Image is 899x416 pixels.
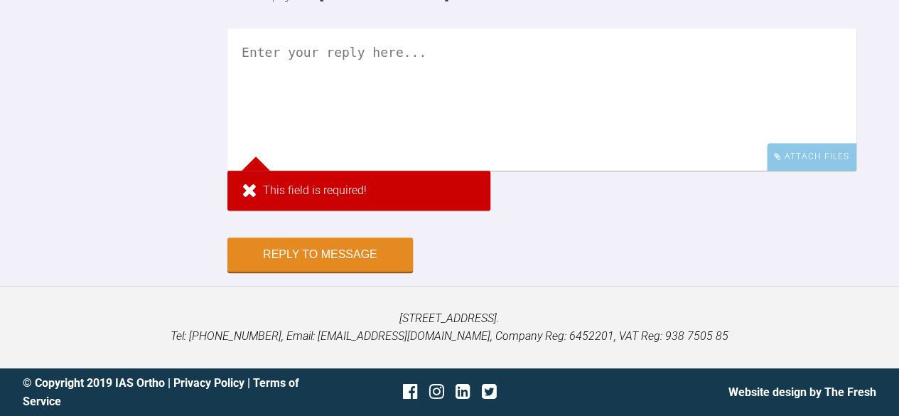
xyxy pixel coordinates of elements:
a: Terms of Service [23,376,299,408]
div: © Copyright 2019 IAS Ortho | | [23,374,307,410]
div: Attach Files [767,143,856,171]
div: This field is required! [227,171,490,210]
button: Reply to Message [227,238,413,272]
p: [STREET_ADDRESS]. Tel: [PHONE_NUMBER], Email: [EMAIL_ADDRESS][DOMAIN_NAME], Company Reg: 6452201,... [23,309,876,346]
a: Privacy Policy [173,376,244,390]
a: Website design by The Fresh [728,385,876,399]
